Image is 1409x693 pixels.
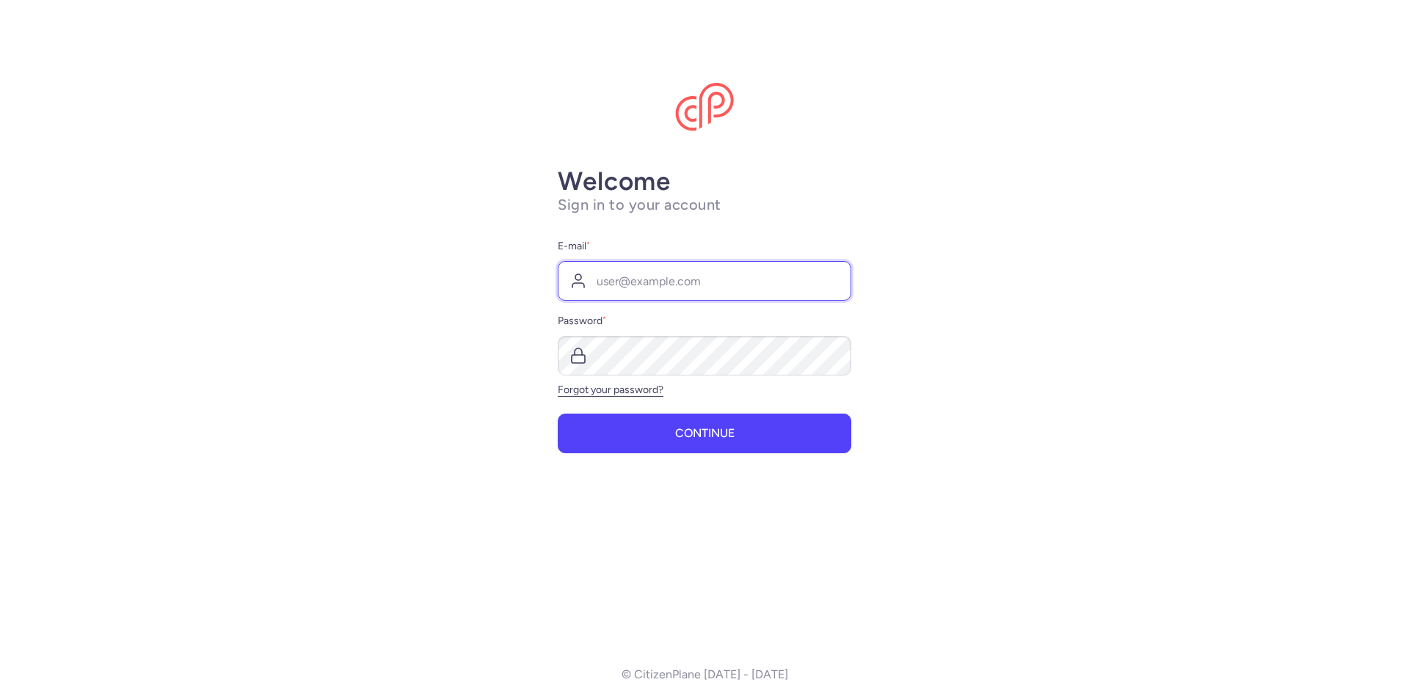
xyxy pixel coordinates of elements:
button: Continue [558,414,851,453]
label: E-mail [558,238,851,255]
strong: Welcome [558,166,671,197]
label: Password [558,312,851,330]
h1: Sign in to your account [558,196,851,214]
p: © CitizenPlane [DATE] - [DATE] [622,668,788,681]
img: CitizenPlane logo [675,83,734,131]
a: Forgot your password? [558,384,663,396]
input: user@example.com [558,261,851,301]
span: Continue [675,427,735,440]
